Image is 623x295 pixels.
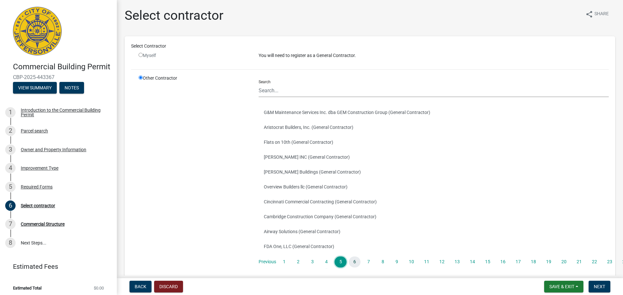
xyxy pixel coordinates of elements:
[420,256,433,267] a: 11
[259,150,609,165] button: [PERSON_NAME] INC (General Contractor)
[129,281,152,292] button: Back
[292,256,304,267] a: 2
[542,256,555,267] a: 19
[13,7,62,55] img: City of Jeffersonville, Indiana
[377,256,388,267] a: 8
[154,281,183,292] button: Discard
[259,105,609,120] button: G&M Maintenance Services Inc. dba GEM Construction Group (General Contractor)
[349,256,360,267] a: 6
[5,219,16,229] div: 7
[451,256,464,267] a: 13
[5,238,16,248] div: 8
[481,256,494,267] a: 15
[435,256,448,267] a: 12
[59,85,84,91] wm-modal-confirm: Notes
[594,10,609,18] span: Share
[21,147,86,152] div: Owner and Property Information
[580,8,614,20] button: shareShare
[335,256,346,267] a: 5
[13,286,42,290] span: Estimated Total
[5,126,16,136] div: 2
[21,222,65,226] div: Commercial Structure
[278,256,290,267] a: 1
[259,256,276,267] a: Previous
[405,256,418,267] a: 10
[21,185,53,189] div: Required Forms
[13,82,57,94] button: View Summary
[5,144,16,155] div: 3
[585,10,593,18] i: share
[5,200,16,211] div: 6
[307,256,318,267] a: 3
[557,256,570,267] a: 20
[321,256,332,267] a: 4
[5,260,106,273] a: Estimated Fees
[527,256,540,267] a: 18
[391,256,403,267] a: 9
[259,135,609,150] button: Flats on 10th (General Contractor)
[363,256,374,267] a: 7
[21,166,58,170] div: Improvement Type
[544,281,583,292] button: Save & Exit
[94,286,104,290] span: $0.00
[21,203,55,208] div: Select contractor
[259,179,609,194] button: Overview Builders llc (General Contractor)
[573,256,586,267] a: 21
[5,182,16,192] div: 5
[126,43,614,50] div: Select Contractor
[603,256,616,267] a: 23
[259,84,609,97] input: Search...
[259,120,609,135] button: Aristocrat Builders, Inc. (General Contractor)
[589,281,610,292] button: Next
[259,224,609,239] button: Airway Solutions (General Contractor)
[259,256,609,267] nav: Page navigation
[259,194,609,209] button: Cincinnati Commercial Contracting (General Contractor)
[259,165,609,179] button: [PERSON_NAME] Buildings (General Contractor)
[139,52,249,59] div: Myself
[5,107,16,118] div: 1
[21,108,106,117] div: Introduction to the Commercial Building Permit
[13,74,104,80] span: CBP-2025-443367
[5,163,16,173] div: 4
[549,284,574,289] span: Save & Exit
[13,85,57,91] wm-modal-confirm: Summary
[13,62,112,72] h4: Commercial Building Permit
[135,284,146,289] span: Back
[512,256,525,267] a: 17
[588,256,601,267] a: 22
[259,209,609,224] button: Cambridge Construction Company (General Contractor)
[125,8,224,23] h1: Select contractor
[594,284,605,289] span: Next
[259,239,609,254] button: FDA One, LLC (General Contractor)
[21,129,48,133] div: Parcel search
[466,256,479,267] a: 14
[259,52,609,59] p: You will need to register as a General Contractor.
[59,82,84,94] button: Notes
[496,256,509,267] a: 16
[134,75,254,273] div: Other Contractor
